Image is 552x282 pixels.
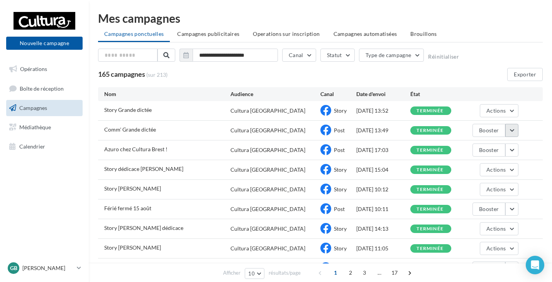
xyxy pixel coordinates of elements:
div: Open Intercom Messenger [526,256,544,274]
button: Statut [320,49,355,62]
span: Comm' Grande dictée [104,126,156,133]
span: (sur 213) [146,71,168,79]
div: Cultura [GEOGRAPHIC_DATA] [230,225,305,233]
a: Médiathèque [5,119,84,135]
button: Réinitialiser [428,54,459,60]
span: Campagnes [19,105,47,111]
div: [DATE] 11:05 [356,245,410,252]
button: Canal [282,49,316,62]
button: Booster [472,144,505,157]
p: [PERSON_NAME] [22,264,74,272]
div: Cultura [GEOGRAPHIC_DATA] [230,146,305,154]
span: Actions [486,225,506,232]
div: terminée [417,148,444,153]
div: [DATE] 15:04 [356,166,410,174]
span: Actions [486,107,506,114]
span: GB [10,264,17,272]
button: Booster [472,203,505,216]
div: Cultura [GEOGRAPHIC_DATA] [230,107,305,115]
div: Cultura [GEOGRAPHIC_DATA] [230,186,305,193]
div: [DATE] 10:11 [356,205,410,213]
span: Story [334,186,347,193]
span: 1 [329,267,342,279]
span: Post [334,147,345,153]
div: terminée [417,246,444,251]
div: Mes campagnes [98,12,543,24]
div: Cultura [GEOGRAPHIC_DATA] [230,245,305,252]
span: Actions [486,166,506,173]
span: Story [334,107,347,114]
div: Date d'envoi [356,90,410,98]
button: Actions [480,163,518,176]
span: Campagnes automatisées [334,30,397,37]
span: Campagnes publicitaires [177,30,239,37]
span: Story Clémence Sebaux [104,185,161,192]
div: terminée [417,207,444,212]
div: [DATE] 10:12 [356,186,410,193]
div: terminée [417,187,444,192]
a: Calendrier [5,138,84,155]
a: GB [PERSON_NAME] [6,261,83,275]
button: Actions [480,222,518,235]
div: Cultura [GEOGRAPHIC_DATA] [230,205,305,213]
a: Campagnes [5,100,84,116]
button: Nouvelle campagne [6,37,83,50]
button: Booster [472,124,505,137]
span: Calendrier [19,143,45,149]
button: 10 [245,268,264,279]
span: Opérations [20,66,47,72]
span: 165 campagnes [98,70,145,78]
button: Booster [472,262,505,275]
button: Exporter [507,68,543,81]
span: Médiathèque [19,124,51,130]
span: Post [334,127,345,133]
div: terminée [417,167,444,172]
div: [DATE] 13:52 [356,107,410,115]
div: Audience [230,90,320,98]
span: Afficher [223,269,240,277]
span: Story Grande dictée [104,106,152,113]
button: Actions [480,183,518,196]
span: Boîte de réception [20,85,64,91]
span: résultats/page [269,269,301,277]
span: Brouillons [410,30,437,37]
a: Boîte de réception [5,80,84,97]
div: Cultura [GEOGRAPHIC_DATA] [230,166,305,174]
div: [DATE] 14:13 [356,225,410,233]
span: Actions [486,186,506,193]
span: 17 [388,267,401,279]
span: Actions [486,245,506,252]
span: Operations sur inscription [253,30,320,37]
button: Actions [480,104,518,117]
span: 10 [248,270,255,277]
span: Story [334,166,347,173]
div: [DATE] 17:03 [356,146,410,154]
div: Canal [320,90,356,98]
div: Nom [104,90,230,98]
div: État [410,90,464,98]
span: Story Clémentine Sebaux dédicace [104,225,183,231]
span: Azuro chez Cultura Brest ! [104,146,168,152]
span: Story André Porcher [104,244,161,251]
span: 2 [344,267,357,279]
span: Férié fermé 15 août [104,205,151,211]
button: Actions [480,242,518,255]
span: Post [334,206,345,212]
div: terminée [417,108,444,113]
div: terminée [417,128,444,133]
button: Type de campagne [359,49,424,62]
span: Story [334,225,347,232]
span: Story [334,245,347,252]
div: [DATE] 13:49 [356,127,410,134]
div: terminée [417,226,444,231]
div: Cultura [GEOGRAPHIC_DATA] [230,127,305,134]
span: ... [373,267,386,279]
span: Story dédicace Jean-Philippe Goulet [104,165,183,172]
span: 3 [358,267,371,279]
a: Opérations [5,61,84,77]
